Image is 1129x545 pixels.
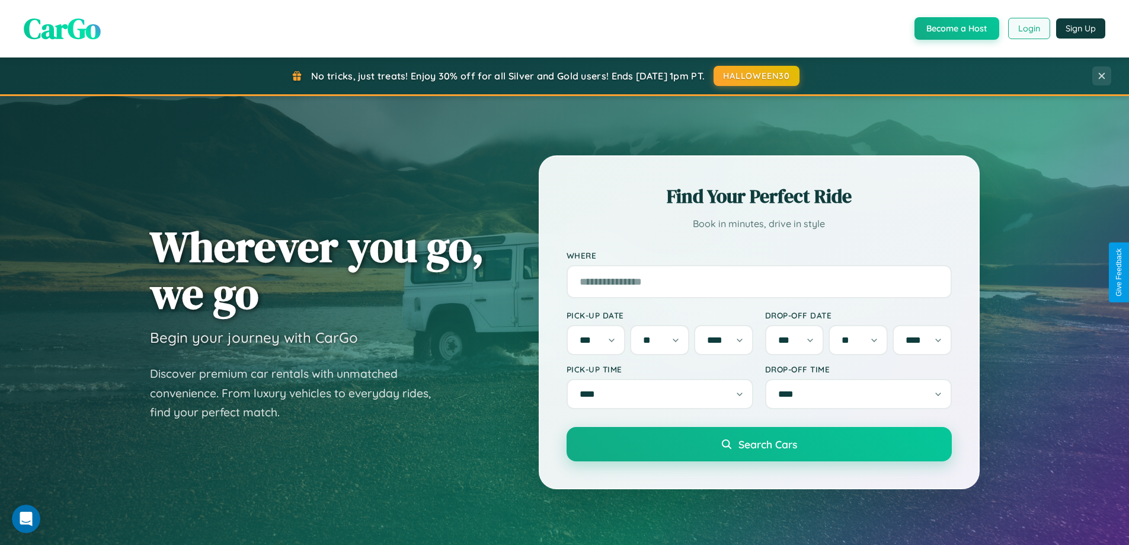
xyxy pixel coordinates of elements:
[914,17,999,40] button: Become a Host
[738,438,797,451] span: Search Cars
[1056,18,1105,39] button: Sign Up
[150,223,484,317] h1: Wherever you go, we go
[12,505,40,533] iframe: Intercom live chat
[567,310,753,320] label: Pick-up Date
[765,364,952,374] label: Drop-off Time
[150,329,358,346] h3: Begin your journey with CarGo
[311,70,705,82] span: No tricks, just treats! Enjoy 30% off for all Silver and Gold users! Ends [DATE] 1pm PT.
[714,66,799,86] button: HALLOWEEN30
[567,250,952,260] label: Where
[567,183,952,209] h2: Find Your Perfect Ride
[765,310,952,320] label: Drop-off Date
[24,9,101,48] span: CarGo
[567,215,952,232] p: Book in minutes, drive in style
[1008,18,1050,39] button: Login
[1115,248,1123,297] div: Give Feedback
[150,364,446,422] p: Discover premium car rentals with unmatched convenience. From luxury vehicles to everyday rides, ...
[567,427,952,461] button: Search Cars
[567,364,753,374] label: Pick-up Time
